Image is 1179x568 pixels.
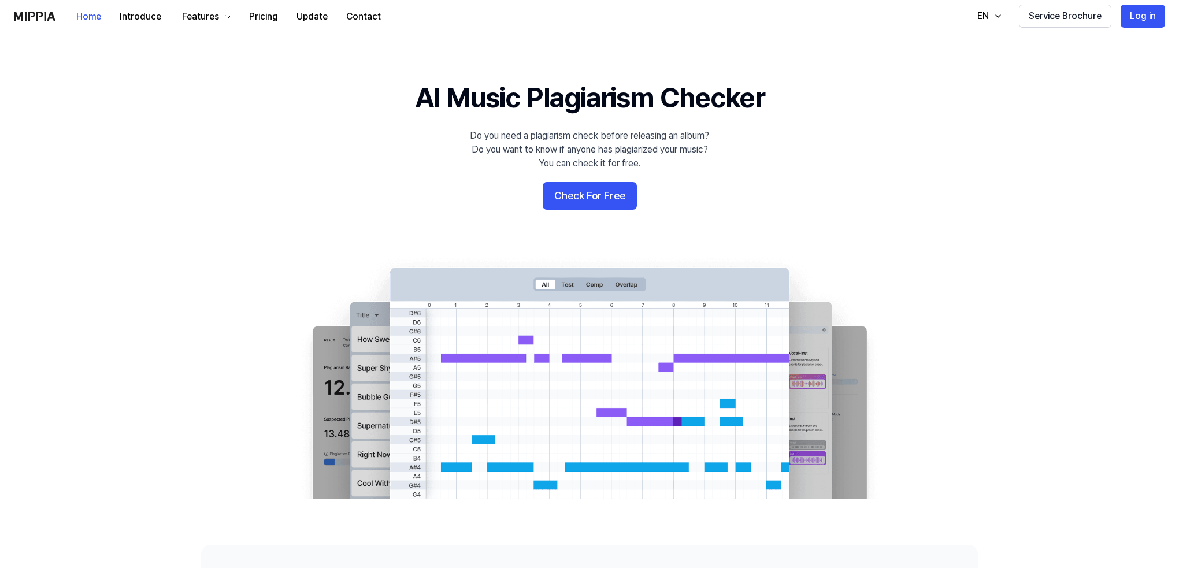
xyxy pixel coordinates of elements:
img: logo [14,12,55,21]
div: Do you need a plagiarism check before releasing an album? Do you want to know if anyone has plagi... [470,129,709,170]
button: EN [966,5,1010,28]
div: EN [975,9,991,23]
button: Introduce [110,5,170,28]
button: Check For Free [543,182,637,210]
div: Features [180,10,221,24]
a: Update [287,1,337,32]
button: Pricing [240,5,287,28]
button: Update [287,5,337,28]
img: main Image [289,256,890,499]
button: Features [170,5,240,28]
button: Log in [1121,5,1165,28]
button: Home [67,5,110,28]
button: Service Brochure [1019,5,1111,28]
button: Contact [337,5,390,28]
a: Home [67,1,110,32]
h1: AI Music Plagiarism Checker [415,79,765,117]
